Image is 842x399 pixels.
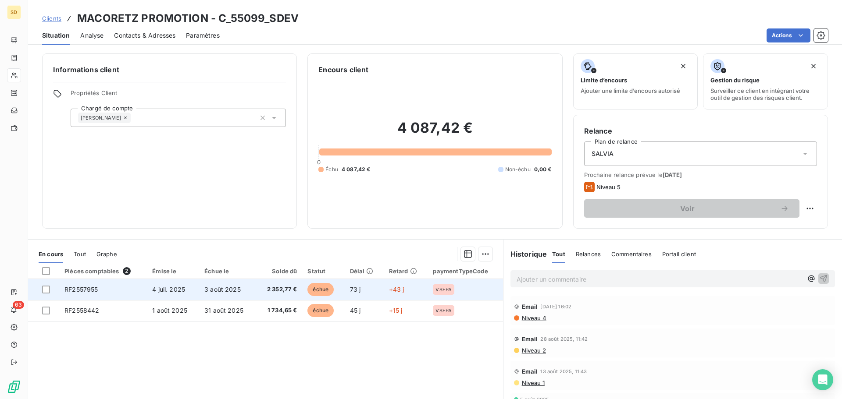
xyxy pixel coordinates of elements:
[81,115,121,120] span: [PERSON_NAME]
[74,251,86,258] span: Tout
[663,171,682,178] span: [DATE]
[584,199,799,218] button: Voir
[522,303,538,310] span: Email
[64,267,142,275] div: Pièces comptables
[521,379,545,386] span: Niveau 1
[350,286,361,293] span: 73 j
[7,380,21,394] img: Logo LeanPay
[505,166,531,173] span: Non-échu
[42,15,61,22] span: Clients
[307,268,339,275] div: Statut
[584,171,817,178] span: Prochaine relance prévue le
[592,149,614,158] span: SALVIA
[350,268,378,275] div: Délai
[540,304,571,309] span: [DATE] 16:02
[13,301,24,309] span: 63
[703,53,828,109] button: Gestion du risqueSurveiller ce client en intégrant votre outil de gestion des risques client.
[307,304,334,317] span: échue
[389,286,404,293] span: +43 j
[342,166,371,173] span: 4 087,42 €
[318,64,368,75] h6: Encours client
[435,287,452,292] span: VSEPA
[39,251,63,258] span: En cours
[552,251,565,258] span: Tout
[261,268,297,275] div: Solde dû
[710,77,760,84] span: Gestion du risque
[80,31,103,40] span: Analyse
[433,268,497,275] div: paymentTypeCode
[318,119,551,145] h2: 4 087,42 €
[584,126,817,136] h6: Relance
[261,285,297,294] span: 2 352,77 €
[152,307,187,314] span: 1 août 2025
[435,308,452,313] span: VSEPA
[204,268,250,275] div: Échue le
[317,159,321,166] span: 0
[325,166,338,173] span: Échu
[123,267,131,275] span: 2
[186,31,220,40] span: Paramètres
[389,307,403,314] span: +15 j
[152,286,185,293] span: 4 juil. 2025
[64,286,98,293] span: RF2557955
[152,268,194,275] div: Émise le
[131,114,138,122] input: Ajouter une valeur
[710,87,821,101] span: Surveiller ce client en intégrant votre outil de gestion des risques client.
[540,336,588,342] span: 28 août 2025, 11:42
[42,31,70,40] span: Situation
[7,5,21,19] div: SD
[522,335,538,343] span: Email
[521,314,546,321] span: Niveau 4
[42,14,61,23] a: Clients
[77,11,299,26] h3: MACORETZ PROMOTION - C_55099_SDEV
[812,369,833,390] div: Open Intercom Messenger
[573,53,698,109] button: Limite d’encoursAjouter une limite d’encours autorisé
[540,369,587,374] span: 13 août 2025, 11:43
[64,307,99,314] span: RF2558442
[350,307,361,314] span: 45 j
[581,77,627,84] span: Limite d’encours
[576,251,601,258] span: Relances
[521,347,546,354] span: Niveau 2
[261,306,297,315] span: 1 734,65 €
[53,64,286,75] h6: Informations client
[114,31,175,40] span: Contacts & Adresses
[503,249,547,259] h6: Historique
[522,368,538,375] span: Email
[389,268,423,275] div: Retard
[204,307,243,314] span: 31 août 2025
[71,89,286,102] span: Propriétés Client
[595,205,780,212] span: Voir
[662,251,696,258] span: Portail client
[581,87,680,94] span: Ajouter une limite d’encours autorisé
[767,28,810,42] button: Actions
[611,251,652,258] span: Commentaires
[307,283,334,296] span: échue
[96,251,117,258] span: Graphe
[596,184,621,191] span: Niveau 5
[534,166,552,173] span: 0,00 €
[204,286,241,293] span: 3 août 2025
